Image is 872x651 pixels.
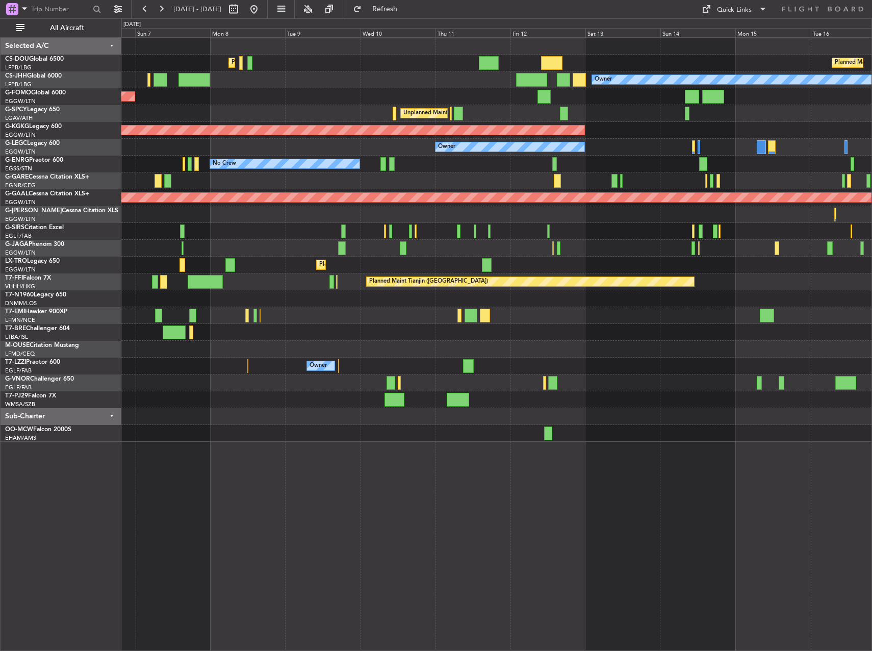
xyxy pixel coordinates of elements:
span: Refresh [364,6,406,13]
input: Trip Number [31,2,90,17]
div: Mon 15 [735,28,810,37]
span: LX-TRO [5,258,27,264]
a: G-SIRSCitation Excel [5,224,64,231]
span: G-LEGC [5,140,27,146]
a: DNMM/LOS [5,299,37,307]
span: G-[PERSON_NAME] [5,208,62,214]
div: Quick Links [717,5,752,15]
span: G-GARE [5,174,29,180]
div: Owner [595,72,612,87]
span: All Aircraft [27,24,108,32]
a: G-JAGAPhenom 300 [5,241,64,247]
a: T7-PJ29Falcon 7X [5,393,56,399]
button: Refresh [348,1,409,17]
a: EGGW/LTN [5,198,36,206]
span: T7-LZZI [5,359,26,365]
div: Owner [438,139,455,155]
a: EGSS/STN [5,165,32,172]
div: No Crew [213,156,236,171]
a: G-KGKGLegacy 600 [5,123,62,130]
a: VHHH/HKG [5,283,35,290]
a: OO-MCWFalcon 2000S [5,427,71,433]
span: G-SPCY [5,107,27,113]
a: EGLF/FAB [5,367,32,374]
span: T7-BRE [5,325,26,332]
span: G-FOMO [5,90,31,96]
a: G-LEGCLegacy 600 [5,140,60,146]
a: EGGW/LTN [5,148,36,156]
span: M-OUSE [5,342,30,348]
span: G-JAGA [5,241,29,247]
a: LFMD/CEQ [5,350,35,358]
div: Planned Maint [GEOGRAPHIC_DATA] ([GEOGRAPHIC_DATA]) [232,55,392,70]
a: T7-BREChallenger 604 [5,325,70,332]
div: Thu 11 [435,28,510,37]
div: Fri 12 [510,28,585,37]
div: Unplanned Maint [GEOGRAPHIC_DATA] ([PERSON_NAME] Intl) [403,106,569,121]
a: T7-EMIHawker 900XP [5,309,67,315]
a: G-GAALCessna Citation XLS+ [5,191,89,197]
a: EGLF/FAB [5,384,32,391]
a: CS-JHHGlobal 6000 [5,73,62,79]
div: Wed 10 [361,28,435,37]
a: G-VNORChallenger 650 [5,376,74,382]
span: OO-MCW [5,427,33,433]
span: T7-EMI [5,309,25,315]
a: WMSA/SZB [5,400,35,408]
button: All Aircraft [11,20,111,36]
a: EGGW/LTN [5,266,36,273]
span: T7-FFI [5,275,23,281]
a: G-[PERSON_NAME]Cessna Citation XLS [5,208,118,214]
a: LGAV/ATH [5,114,33,122]
span: T7-PJ29 [5,393,28,399]
div: Owner [310,358,327,373]
div: Planned Maint Dusseldorf [319,257,386,272]
span: CS-JHH [5,73,27,79]
span: G-ENRG [5,157,29,163]
a: T7-N1960Legacy 650 [5,292,66,298]
a: G-ENRGPraetor 600 [5,157,63,163]
span: CS-DOU [5,56,29,62]
a: CS-DOUGlobal 6500 [5,56,64,62]
span: G-GAAL [5,191,29,197]
span: G-KGKG [5,123,29,130]
a: LFMN/NCE [5,316,35,324]
a: EHAM/AMS [5,434,36,442]
a: LX-TROLegacy 650 [5,258,60,264]
a: LTBA/ISL [5,333,28,341]
a: EGGW/LTN [5,131,36,139]
a: G-GARECessna Citation XLS+ [5,174,89,180]
span: T7-N1960 [5,292,34,298]
span: G-VNOR [5,376,30,382]
a: EGGW/LTN [5,249,36,257]
div: Tue 9 [285,28,360,37]
a: EGLF/FAB [5,232,32,240]
a: M-OUSECitation Mustang [5,342,79,348]
a: G-FOMOGlobal 6000 [5,90,66,96]
div: Planned Maint Tianjin ([GEOGRAPHIC_DATA]) [369,274,488,289]
div: Sat 13 [585,28,660,37]
div: Mon 8 [210,28,285,37]
div: Sun 7 [135,28,210,37]
span: G-SIRS [5,224,24,231]
a: LFPB/LBG [5,81,32,88]
a: LFPB/LBG [5,64,32,71]
div: [DATE] [123,20,141,29]
div: Sun 14 [660,28,735,37]
a: EGNR/CEG [5,182,36,189]
a: T7-LZZIPraetor 600 [5,359,60,365]
a: EGGW/LTN [5,97,36,105]
a: EGGW/LTN [5,215,36,223]
a: T7-FFIFalcon 7X [5,275,51,281]
button: Quick Links [697,1,772,17]
span: [DATE] - [DATE] [173,5,221,14]
a: G-SPCYLegacy 650 [5,107,60,113]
